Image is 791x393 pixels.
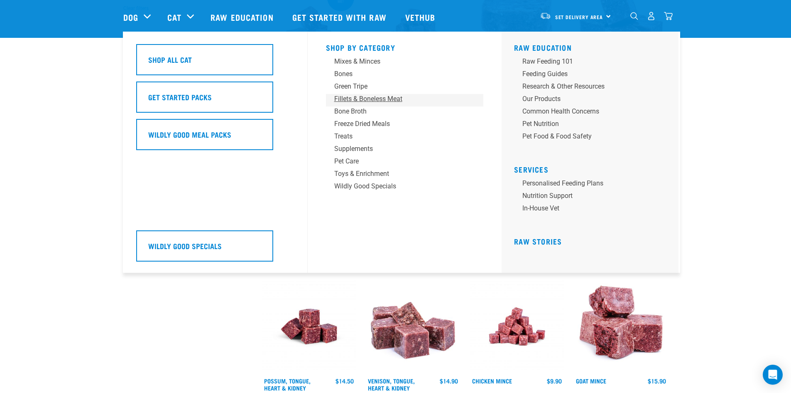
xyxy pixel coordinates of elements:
div: $15.90 [648,378,666,384]
img: Pile Of Cubed Venison Tongue Mix For Pets [366,279,460,374]
div: $14.90 [440,378,458,384]
h5: Wildly Good Meal Packs [148,129,231,140]
a: Our Products [514,94,672,106]
a: Pet Food & Food Safety [514,131,672,144]
a: Freeze Dried Meals [326,119,484,131]
h5: Get Started Packs [148,91,212,102]
div: Research & Other Resources [522,82,652,91]
a: Wildly Good Specials [136,230,294,268]
a: Wildly Good Meal Packs [136,119,294,156]
a: Green Tripe [326,82,484,94]
h5: Shop All Cat [148,54,192,65]
a: Goat Mince [576,379,606,382]
div: Green Tripe [334,82,464,91]
a: Treats [326,131,484,144]
h5: Wildly Good Specials [148,240,222,251]
a: Pet Nutrition [514,119,672,131]
h5: Shop By Category [326,43,484,50]
div: Pet Nutrition [522,119,652,129]
a: Shop All Cat [136,44,294,82]
div: Open Intercom Messenger [763,365,783,385]
a: Venison, Tongue, Heart & Kidney [368,379,415,389]
div: Raw Feeding 101 [522,57,652,67]
div: $14.50 [336,378,354,384]
a: Bones [326,69,484,82]
a: Possum, Tongue, Heart & Kidney [264,379,311,389]
a: Raw Education [514,45,572,49]
div: Supplements [334,144,464,154]
div: Bones [334,69,464,79]
a: Fillets & Boneless Meat [326,94,484,106]
a: Raw Feeding 101 [514,57,672,69]
div: Our Products [522,94,652,104]
img: van-moving.png [540,12,551,20]
img: user.png [647,12,656,20]
img: 1077 Wild Goat Mince 01 [574,279,668,374]
div: Mixes & Minces [334,57,464,67]
div: Pet Care [334,156,464,166]
a: Supplements [326,144,484,156]
a: Raw Education [202,0,284,34]
div: Freeze Dried Meals [334,119,464,129]
div: Common Health Concerns [522,106,652,116]
a: Get Started Packs [136,82,294,119]
span: Set Delivery Area [555,15,603,18]
div: Toys & Enrichment [334,169,464,179]
a: Vethub [397,0,446,34]
a: Cat [167,11,181,23]
a: Raw Stories [514,239,562,243]
a: Common Health Concerns [514,106,672,119]
a: Feeding Guides [514,69,672,82]
img: Possum Tongue Heart Kidney 1682 [262,279,356,374]
img: home-icon@2x.png [664,12,673,20]
div: Fillets & Boneless Meat [334,94,464,104]
a: In-house vet [514,203,672,216]
a: Bone Broth [326,106,484,119]
div: Bone Broth [334,106,464,116]
a: Toys & Enrichment [326,169,484,181]
a: Nutrition Support [514,191,672,203]
div: Treats [334,131,464,141]
a: Get started with Raw [284,0,397,34]
div: Pet Food & Food Safety [522,131,652,141]
a: Dog [123,11,138,23]
img: Chicken M Ince 1613 [470,279,564,374]
div: Feeding Guides [522,69,652,79]
div: Wildly Good Specials [334,181,464,191]
a: Wildly Good Specials [326,181,484,194]
a: Chicken Mince [472,379,512,382]
a: Pet Care [326,156,484,169]
h5: Services [514,165,672,172]
a: Personalised Feeding Plans [514,178,672,191]
a: Research & Other Resources [514,82,672,94]
img: home-icon-1@2x.png [630,12,638,20]
a: Mixes & Minces [326,57,484,69]
div: $9.90 [547,378,562,384]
